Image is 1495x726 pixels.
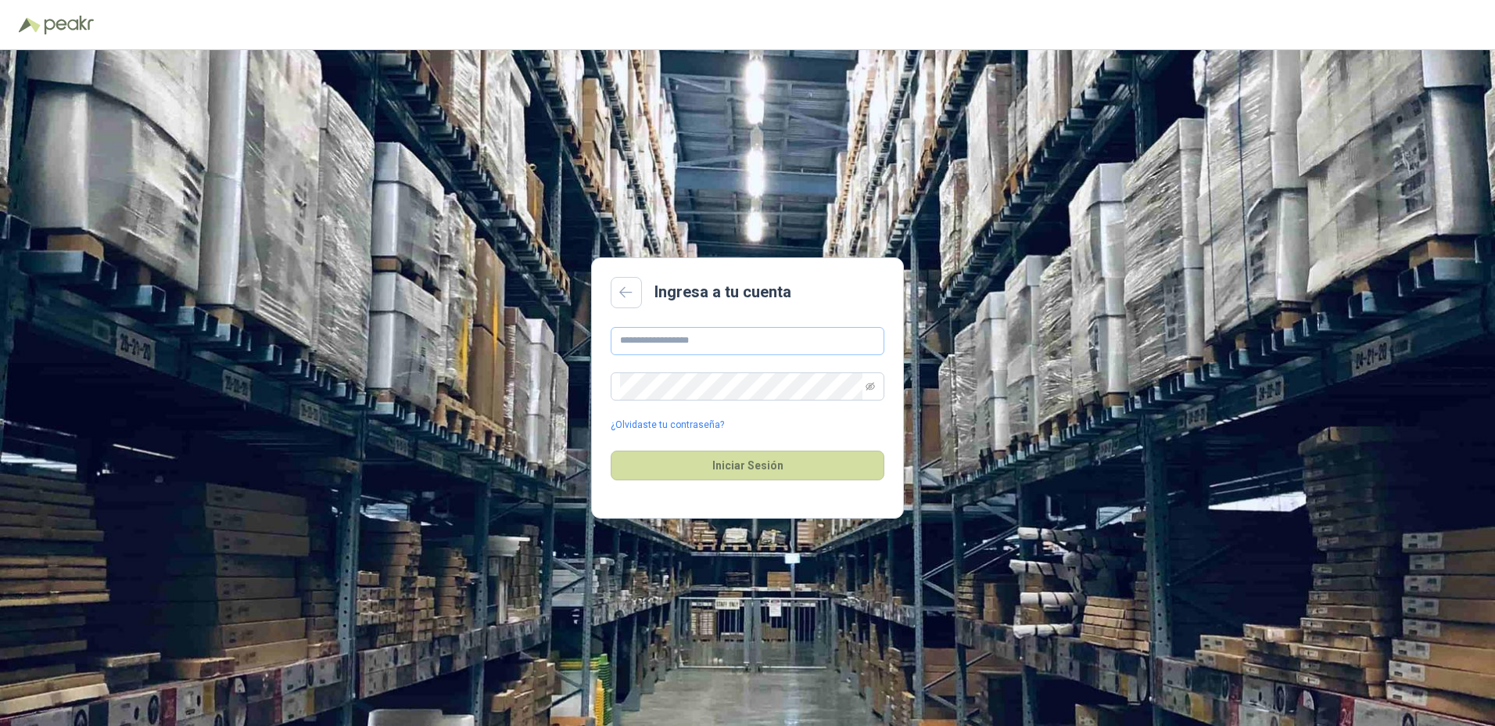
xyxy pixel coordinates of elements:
img: Logo [19,17,41,33]
h2: Ingresa a tu cuenta [654,280,791,304]
button: Iniciar Sesión [611,451,884,480]
a: ¿Olvidaste tu contraseña? [611,418,724,433]
span: eye-invisible [866,382,875,391]
img: Peakr [44,16,94,34]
